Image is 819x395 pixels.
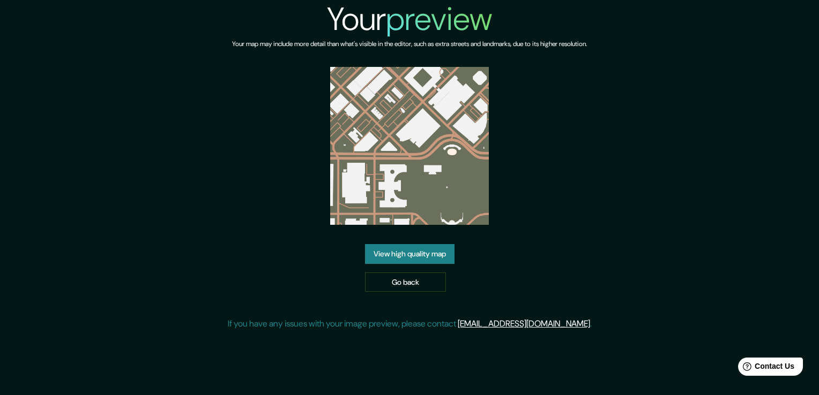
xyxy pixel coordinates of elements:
[330,67,488,225] img: created-map-preview
[458,318,590,329] a: [EMAIL_ADDRESS][DOMAIN_NAME]
[724,353,807,383] iframe: Help widget launcher
[232,39,587,50] h6: Your map may include more detail than what's visible in the editor, such as extra streets and lan...
[365,272,446,292] a: Go back
[228,317,592,330] p: If you have any issues with your image preview, please contact .
[365,244,455,264] a: View high quality map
